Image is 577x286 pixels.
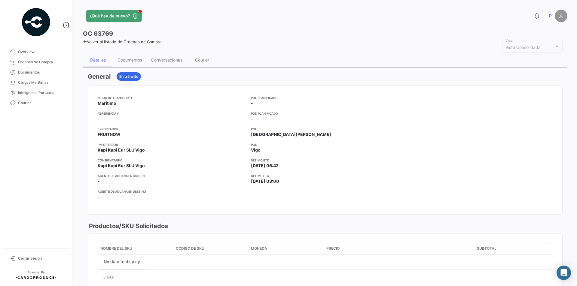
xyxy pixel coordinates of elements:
[5,88,67,98] a: Inteligencia Portuaria
[5,47,67,57] a: Overview
[195,57,209,62] div: Courier
[5,57,67,67] a: Órdenes de Compra
[5,98,67,108] a: Courier
[251,158,399,163] app-card-info-title: Último ETD
[98,111,246,116] app-card-info-title: Referencia #
[18,49,65,55] span: Overview
[98,270,553,285] div: 0 total
[5,67,67,77] a: Documentos
[18,70,65,75] span: Documentos
[98,243,173,254] datatable-header-cell: Nombre del SKU
[326,246,340,251] span: Precio
[176,246,204,251] span: Código de SKU
[98,147,145,153] span: Kapi Kapi Eur SLU Vigo
[98,116,100,122] span: -
[98,131,121,137] span: FRUITNOW
[18,80,65,85] span: Cargas Marítimas
[249,243,324,254] datatable-header-cell: Moneda
[477,246,496,251] span: Subtotal
[98,163,145,169] span: Kapi Kapi Eur SLU Vigo
[18,100,65,106] span: Courier
[5,77,67,88] a: Cargas Marítimas
[98,254,146,269] div: No data to display
[98,194,100,200] span: -
[83,29,113,38] h3: OC 63769
[21,7,51,37] img: powered-by.png
[86,10,142,22] button: ¿Qué hay de nuevo?
[251,95,399,100] app-card-info-title: POL Planificado
[555,10,567,22] img: placeholder-user.png
[98,173,246,178] app-card-info-title: Agente de Aduana en Origen
[173,243,249,254] datatable-header-cell: Código de SKU
[118,57,142,62] div: Documentos
[18,59,65,65] span: Órdenes de Compra
[251,131,331,137] span: [GEOGRAPHIC_DATA][PERSON_NAME]
[83,39,161,44] a: Volver al listado de Órdenes de Compra
[90,13,130,19] span: ¿Qué hay de nuevo?
[251,111,399,116] app-card-info-title: POD Planificado
[88,72,111,81] h3: General
[119,74,138,79] span: En tránsito
[251,173,399,178] app-card-info-title: Último ETA
[251,100,253,106] span: -
[98,142,246,147] app-card-info-title: Importador
[98,127,246,131] app-card-info-title: Exportador
[100,246,132,251] span: Nombre del SKU
[98,189,246,194] app-card-info-title: Agente de Aduana en Destino
[98,178,100,184] span: -
[505,45,541,50] mat-select-trigger: Vista Consolidada
[251,127,399,131] app-card-info-title: POL
[18,256,65,261] span: Cerrar Sesión
[251,142,399,147] app-card-info-title: POD
[88,222,168,230] h3: Productos/SKU Solicitados
[90,57,106,62] div: Detalles
[251,178,279,184] span: [DATE] 03:00
[251,147,261,153] span: Vigo
[98,100,116,106] span: Marítimo
[251,116,253,122] span: -
[151,57,182,62] div: Conversaciones
[98,95,246,100] app-card-info-title: Modo de Transporte
[98,158,246,163] app-card-info-title: Consignatario
[549,13,552,19] span: P
[251,246,267,251] span: Moneda
[18,90,65,95] span: Inteligencia Portuaria
[251,163,279,169] span: [DATE] 06:42
[557,266,571,280] div: Abrir Intercom Messenger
